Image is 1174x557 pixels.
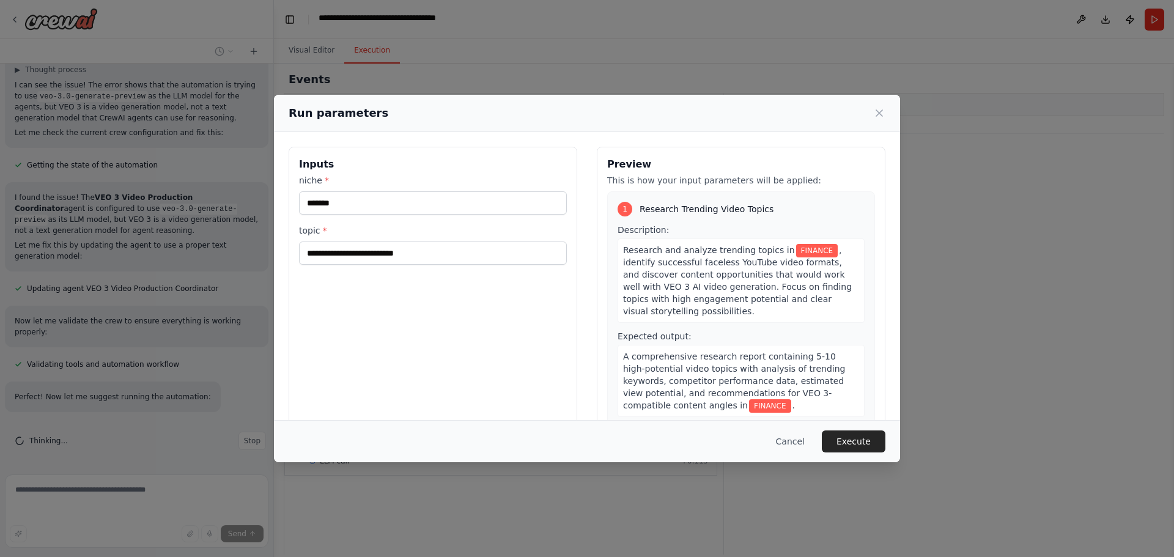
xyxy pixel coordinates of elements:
[618,225,669,235] span: Description:
[299,174,567,186] label: niche
[766,430,814,452] button: Cancel
[289,105,388,122] h2: Run parameters
[796,244,838,257] span: Variable: niche
[618,331,692,341] span: Expected output:
[623,245,795,255] span: Research and analyze trending topics in
[618,202,632,216] div: 1
[623,352,845,410] span: A comprehensive research report containing 5-10 high-potential video topics with analysis of tren...
[299,157,567,172] h3: Inputs
[623,245,852,316] span: , identify successful faceless YouTube video formats, and discover content opportunities that wou...
[749,399,791,413] span: Variable: niche
[607,174,875,186] p: This is how your input parameters will be applied:
[640,203,773,215] span: Research Trending Video Topics
[607,157,875,172] h3: Preview
[822,430,885,452] button: Execute
[299,224,567,237] label: topic
[792,400,795,410] span: .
